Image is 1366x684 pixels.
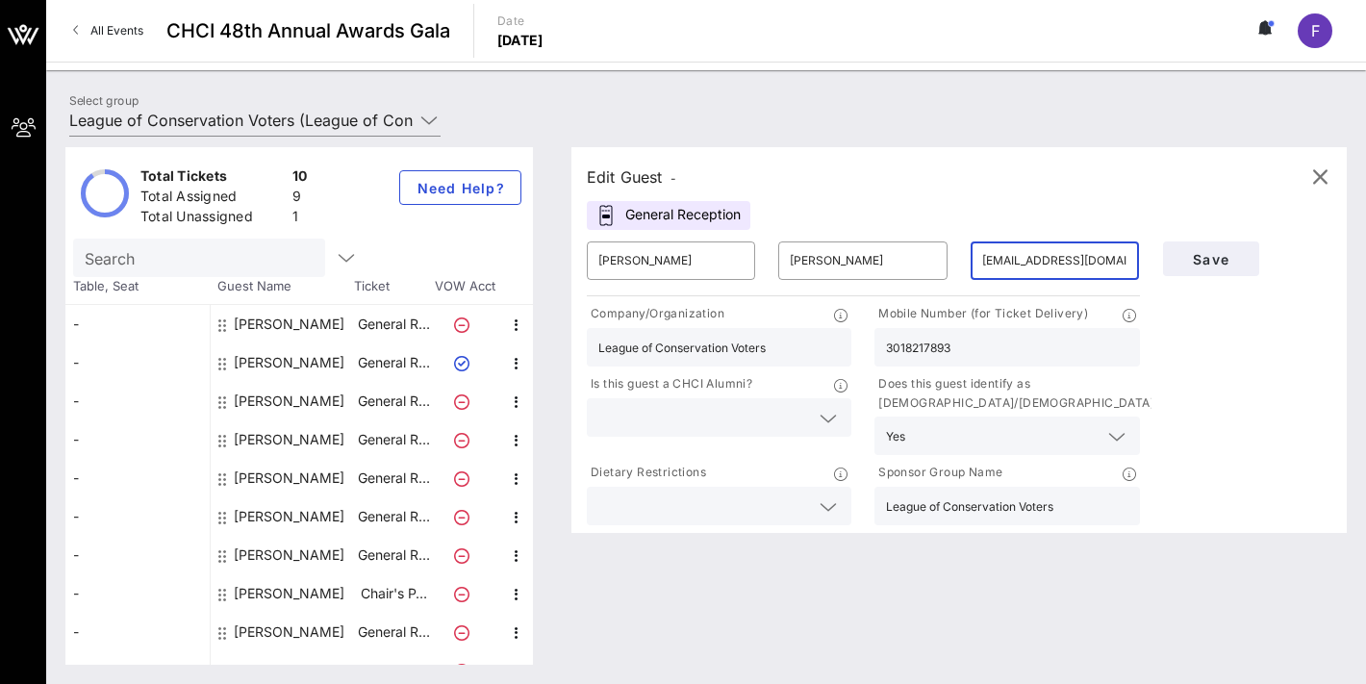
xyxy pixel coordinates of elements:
[140,207,285,231] div: Total Unassigned
[65,343,210,382] div: -
[874,463,1002,483] p: Sponsor Group Name
[587,463,706,483] p: Dietary Restrictions
[140,166,285,190] div: Total Tickets
[416,180,505,196] span: Need Help?
[292,207,308,231] div: 1
[234,613,344,651] div: Sebastian Suarez
[62,15,155,46] a: All Events
[497,12,544,31] p: Date
[670,171,676,186] span: -
[65,305,210,343] div: -
[65,497,210,536] div: -
[874,374,1160,413] p: Does this guest identify as [DEMOGRAPHIC_DATA]/[DEMOGRAPHIC_DATA]?
[1311,21,1320,40] span: F
[874,304,1088,324] p: Mobile Number (for Ticket Delivery)
[355,343,432,382] p: General R…
[355,574,432,613] p: Chair's P…
[598,245,744,276] input: First Name*
[587,201,750,230] div: General Reception
[65,574,210,613] div: -
[399,170,521,205] button: Need Help?
[355,497,432,536] p: General R…
[355,382,432,420] p: General R…
[587,164,676,190] div: Edit Guest
[65,420,210,459] div: -
[497,31,544,50] p: [DATE]
[292,187,308,211] div: 9
[210,277,354,296] span: Guest Name
[1298,13,1332,48] div: F
[234,343,344,382] div: Fransiska Dale
[431,277,498,296] span: VOW Acct
[234,382,344,420] div: Keith Rushing
[234,305,344,343] div: Francesca Governali
[1163,241,1259,276] button: Save
[65,382,210,420] div: -
[234,420,344,459] div: Leslie Hinkson
[355,459,432,497] p: General R…
[65,459,210,497] div: -
[790,245,935,276] input: Last Name*
[355,420,432,459] p: General R…
[234,574,344,613] div: Sara Chieffo
[234,497,344,536] div: Matthew Davis
[65,536,210,574] div: -
[1178,251,1244,267] span: Save
[874,417,1139,455] div: Yes
[166,16,450,45] span: CHCI 48th Annual Awards Gala
[587,304,724,324] p: Company/Organization
[886,430,905,443] div: Yes
[65,277,210,296] span: Table, Seat
[587,374,752,394] p: Is this guest a CHCI Alumni?
[140,187,285,211] div: Total Assigned
[234,459,344,497] div: Lizzy Duncan
[982,245,1127,276] input: Email*
[355,305,432,343] p: General R…
[355,536,432,574] p: General R…
[354,277,431,296] span: Ticket
[292,166,308,190] div: 10
[65,613,210,651] div: -
[69,93,139,108] label: Select group
[355,613,432,651] p: General R…
[234,536,344,574] div: Mika Hyer
[90,23,143,38] span: All Events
